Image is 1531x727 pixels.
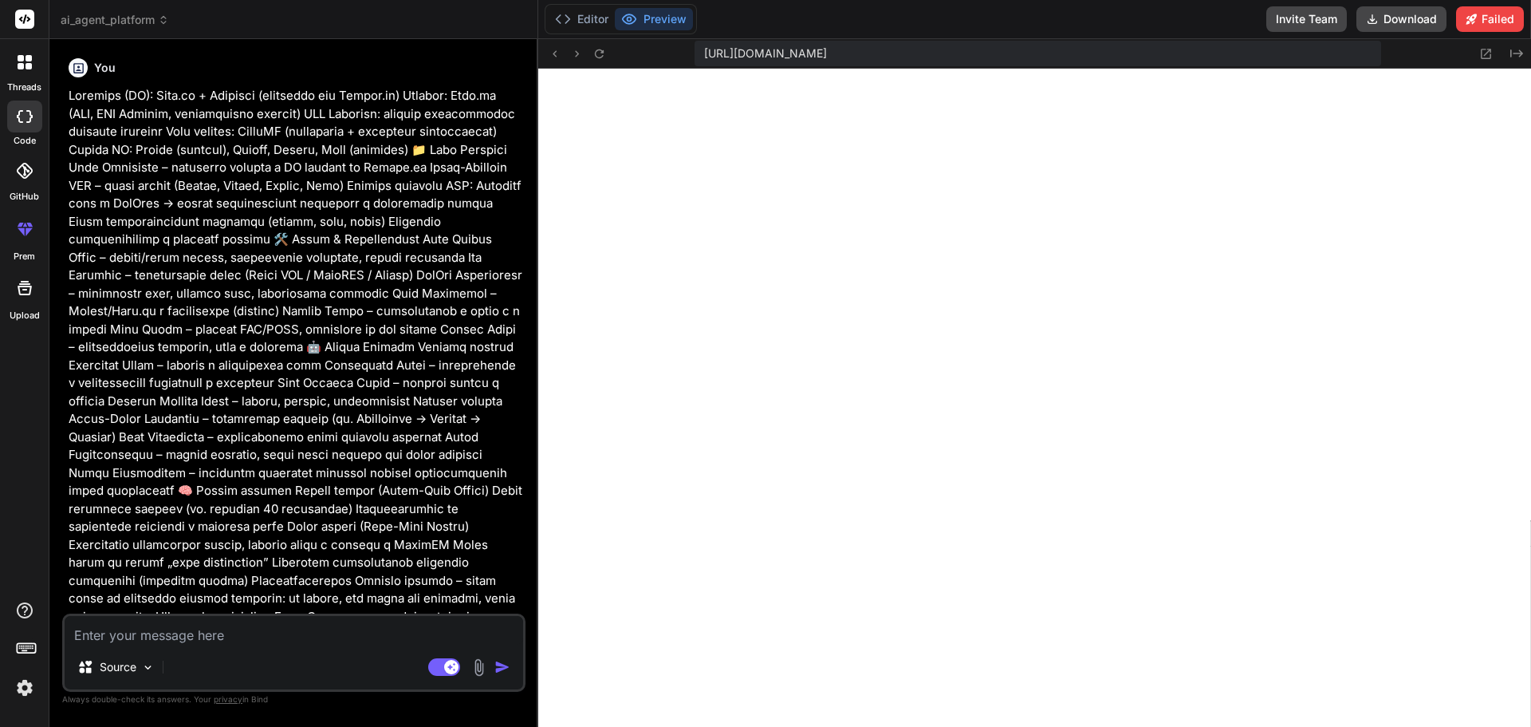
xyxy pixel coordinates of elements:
[1266,6,1347,32] button: Invite Team
[7,81,41,94] label: threads
[62,692,525,707] p: Always double-check its answers. Your in Bind
[94,60,116,76] h6: You
[11,674,38,701] img: settings
[538,69,1531,727] iframe: Preview
[61,12,169,28] span: ai_agent_platform
[214,694,242,704] span: privacy
[141,661,155,674] img: Pick Models
[10,190,39,203] label: GitHub
[1356,6,1446,32] button: Download
[10,309,40,322] label: Upload
[1456,6,1524,32] button: Failed
[615,8,693,30] button: Preview
[14,250,35,263] label: prem
[470,658,488,677] img: attachment
[14,134,36,148] label: code
[494,659,510,675] img: icon
[100,659,136,675] p: Source
[704,45,827,61] span: [URL][DOMAIN_NAME]
[549,8,615,30] button: Editor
